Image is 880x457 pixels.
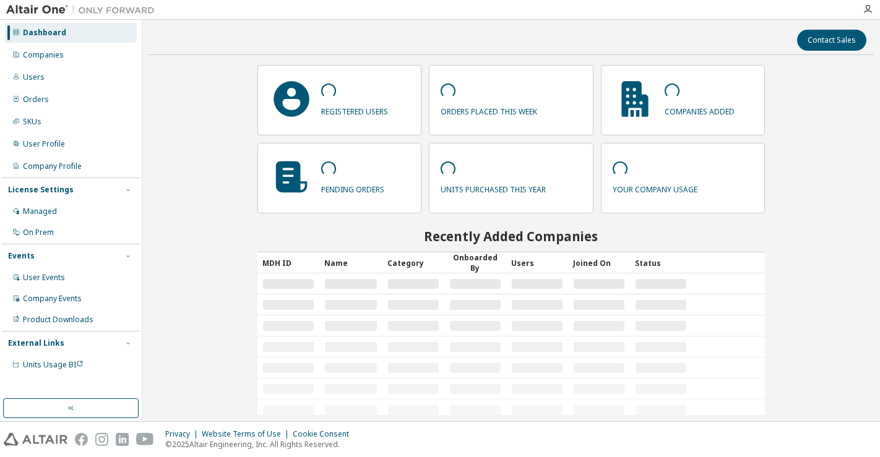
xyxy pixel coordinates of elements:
[8,251,35,261] div: Events
[23,139,65,149] div: User Profile
[8,185,74,195] div: License Settings
[23,72,45,82] div: Users
[665,103,735,117] p: companies added
[321,103,388,117] p: registered users
[23,161,82,171] div: Company Profile
[23,228,54,237] div: On Prem
[441,103,537,117] p: orders placed this week
[136,433,154,446] img: youtube.svg
[262,253,314,273] div: MDH ID
[797,30,866,51] button: Contact Sales
[23,294,82,304] div: Company Events
[23,359,84,370] span: Units Usage BI
[324,253,377,273] div: Name
[4,433,67,446] img: altair_logo.svg
[635,253,687,273] div: Status
[95,433,108,446] img: instagram.svg
[8,338,64,348] div: External Links
[23,50,64,60] div: Companies
[573,253,625,273] div: Joined On
[257,228,765,244] h2: Recently Added Companies
[23,273,65,283] div: User Events
[613,181,697,195] p: your company usage
[23,315,93,325] div: Product Downloads
[23,95,49,105] div: Orders
[23,117,41,127] div: SKUs
[116,433,129,446] img: linkedin.svg
[165,439,356,450] p: © 2025 Altair Engineering, Inc. All Rights Reserved.
[321,181,384,195] p: pending orders
[165,429,202,439] div: Privacy
[75,433,88,446] img: facebook.svg
[441,181,546,195] p: units purchased this year
[387,253,439,273] div: Category
[23,207,57,216] div: Managed
[202,429,293,439] div: Website Terms of Use
[23,28,66,38] div: Dashboard
[449,252,501,273] div: Onboarded By
[6,4,161,16] img: Altair One
[511,253,563,273] div: Users
[293,429,356,439] div: Cookie Consent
